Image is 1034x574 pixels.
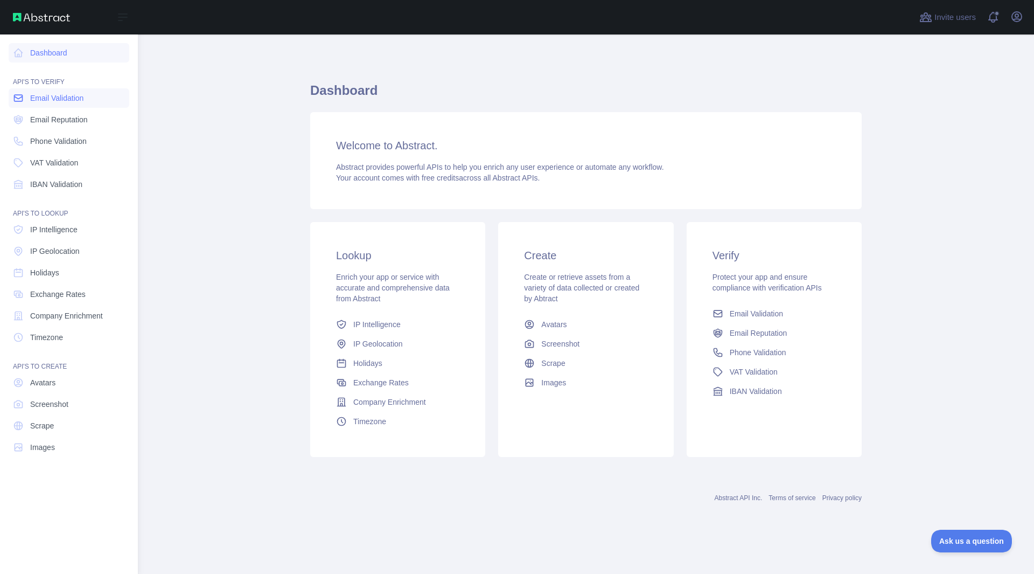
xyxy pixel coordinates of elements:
h3: Lookup [336,248,459,263]
span: Exchange Rates [353,377,409,388]
span: VAT Validation [730,366,778,377]
div: API'S TO CREATE [9,349,129,371]
span: Company Enrichment [30,310,103,321]
a: Scrape [9,416,129,435]
button: Invite users [917,9,978,26]
a: Phone Validation [9,132,129,151]
span: IBAN Validation [730,386,782,397]
span: Email Reputation [30,114,88,125]
a: VAT Validation [708,362,840,382]
span: Phone Validation [730,347,786,358]
span: VAT Validation [30,157,78,168]
a: Timezone [9,328,129,347]
span: Holidays [353,358,382,369]
span: Screenshot [541,338,579,349]
h3: Verify [712,248,836,263]
a: Email Reputation [708,323,840,343]
span: Invite users [934,11,976,24]
div: API'S TO LOOKUP [9,196,129,218]
span: Phone Validation [30,136,87,147]
span: Scrape [541,358,565,369]
a: Holidays [9,263,129,282]
span: Holidays [30,267,59,278]
span: Exchange Rates [30,289,86,300]
span: Images [541,377,566,388]
span: free credits [422,174,459,182]
span: IP Geolocation [30,246,80,257]
a: Exchange Rates [332,373,464,392]
a: IP Intelligence [9,220,129,239]
a: IP Geolocation [9,241,129,261]
a: Screenshot [520,334,652,354]
span: Your account comes with across all Abstract APIs. [336,174,540,182]
span: IP Intelligence [353,319,401,330]
span: Email Reputation [730,328,787,338]
iframe: Toggle Customer Support [931,530,1012,552]
a: IBAN Validation [9,175,129,194]
a: Images [9,438,129,457]
a: Scrape [520,354,652,373]
a: Avatars [9,373,129,392]
span: Timezone [30,332,63,343]
span: IBAN Validation [30,179,82,190]
a: Company Enrichment [9,306,129,326]
a: Phone Validation [708,343,840,362]
a: IP Intelligence [332,315,464,334]
a: Dashboard [9,43,129,63]
span: Email Validation [730,308,783,319]
a: IP Geolocation [332,334,464,354]
span: IP Intelligence [30,224,78,235]
span: Images [30,442,55,453]
a: Privacy policy [822,494,862,502]
a: Images [520,373,652,392]
span: Avatars [541,319,567,330]
h3: Welcome to Abstract. [336,138,836,153]
span: Create or retrieve assets from a variety of data collected or created by Abtract [524,273,639,303]
a: Email Validation [9,88,129,108]
span: Screenshot [30,399,68,410]
span: Timezone [353,416,386,427]
a: Abstract API Inc. [715,494,763,502]
a: IBAN Validation [708,382,840,401]
a: Exchange Rates [9,285,129,304]
a: Email Reputation [9,110,129,129]
span: Abstract provides powerful APIs to help you enrich any user experience or automate any workflow. [336,163,664,171]
a: Company Enrichment [332,392,464,412]
a: Screenshot [9,395,129,414]
h3: Create [524,248,647,263]
span: Protect your app and ensure compliance with verification APIs [712,273,822,292]
span: Company Enrichment [353,397,426,407]
span: Enrich your app or service with accurate and comprehensive data from Abstract [336,273,450,303]
span: Email Validation [30,93,83,103]
a: Timezone [332,412,464,431]
h1: Dashboard [310,82,862,108]
div: API'S TO VERIFY [9,65,129,86]
a: VAT Validation [9,153,129,172]
span: IP Geolocation [353,338,403,349]
a: Holidays [332,354,464,373]
img: Abstract API [13,13,70,22]
a: Terms of service [768,494,815,502]
span: Avatars [30,377,55,388]
a: Email Validation [708,304,840,323]
a: Avatars [520,315,652,334]
span: Scrape [30,420,54,431]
